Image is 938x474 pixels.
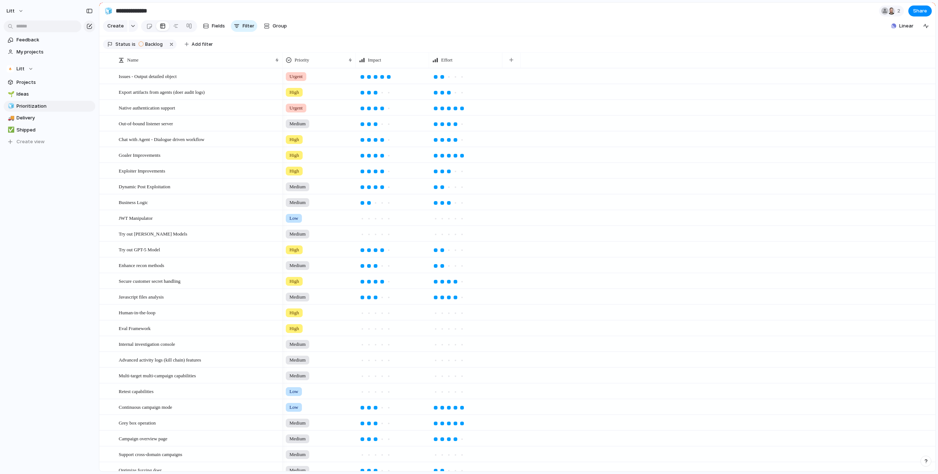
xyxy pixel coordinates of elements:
[119,324,151,332] span: Eval Framework
[16,103,93,110] span: Prioritization
[289,356,306,364] span: Medium
[119,151,160,159] span: Goaler Improvements
[103,5,114,17] button: 🧊
[368,56,381,64] span: Impact
[289,309,299,316] span: High
[4,112,95,123] a: 🚚Delivery
[119,198,148,206] span: Business Logic
[16,126,93,134] span: Shipped
[289,120,306,127] span: Medium
[119,418,156,427] span: Grey box operation
[289,372,306,379] span: Medium
[897,7,902,15] span: 2
[289,199,306,206] span: Medium
[273,22,287,30] span: Group
[119,245,160,253] span: Try out GPT-5 Model
[289,467,306,474] span: Medium
[16,138,45,145] span: Create view
[4,63,95,74] button: Litt
[119,182,170,190] span: Dynamic Post Exploitation
[289,183,306,190] span: Medium
[289,278,299,285] span: High
[899,22,913,30] span: Linear
[119,292,164,301] span: Javascript files analysis
[4,101,95,112] a: 🧊Prioritization
[119,119,173,127] span: Out-of-bound listener server
[136,40,167,48] button: Backlog
[115,41,130,48] span: Status
[4,89,95,100] a: 🌱Ideas
[295,56,309,64] span: Priority
[119,229,187,238] span: Try out [PERSON_NAME] Models
[130,40,137,48] button: is
[200,20,228,32] button: Fields
[289,341,306,348] span: Medium
[289,419,306,427] span: Medium
[104,6,112,16] div: 🧊
[119,214,153,222] span: JWT Manipulator
[4,34,95,45] a: Feedback
[289,293,306,301] span: Medium
[127,56,139,64] span: Name
[119,387,154,395] span: Retest capabilities
[119,277,181,285] span: Secure customer secret handling
[231,20,257,32] button: Filter
[243,22,254,30] span: Filter
[212,22,225,30] span: Fields
[119,88,205,96] span: Export artifacts from agents (doer audit logs)
[119,355,201,364] span: Advanced activity logs (kill chain) features
[119,403,172,411] span: Continuous campaign mode
[145,41,163,48] span: Backlog
[16,36,93,44] span: Feedback
[888,21,916,32] button: Linear
[4,125,95,136] a: ✅Shipped
[8,102,13,110] div: 🧊
[441,56,453,64] span: Effort
[119,166,165,175] span: Exploiter Improvements
[16,48,93,56] span: My projects
[180,39,217,49] button: Add filter
[7,7,15,15] span: Litt
[7,114,14,122] button: 🚚
[908,5,932,16] button: Share
[192,41,213,48] span: Add filter
[7,126,14,134] button: ✅
[289,230,306,238] span: Medium
[289,215,298,222] span: Low
[8,90,13,99] div: 🌱
[8,114,13,122] div: 🚚
[8,126,13,134] div: ✅
[289,404,298,411] span: Low
[119,72,177,80] span: Issues - Output detailed object
[289,451,306,458] span: Medium
[289,89,299,96] span: High
[289,104,303,112] span: Urgent
[289,262,306,269] span: Medium
[119,466,162,474] span: Optimize fuzzing doer
[119,340,175,348] span: Internal investigation console
[16,65,25,73] span: Litt
[119,434,167,442] span: Campaign overview page
[107,22,124,30] span: Create
[4,77,95,88] a: Projects
[103,20,128,32] button: Create
[7,103,14,110] button: 🧊
[289,388,298,395] span: Low
[119,308,155,316] span: Human-in-the-loop
[289,246,299,253] span: High
[3,5,27,17] button: Litt
[289,435,306,442] span: Medium
[16,114,93,122] span: Delivery
[16,90,93,98] span: Ideas
[132,41,136,48] span: is
[260,20,291,32] button: Group
[289,152,299,159] span: High
[119,135,204,143] span: Chat with Agent - Dialogue driven workflow
[289,73,303,80] span: Urgent
[4,47,95,58] a: My projects
[289,136,299,143] span: High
